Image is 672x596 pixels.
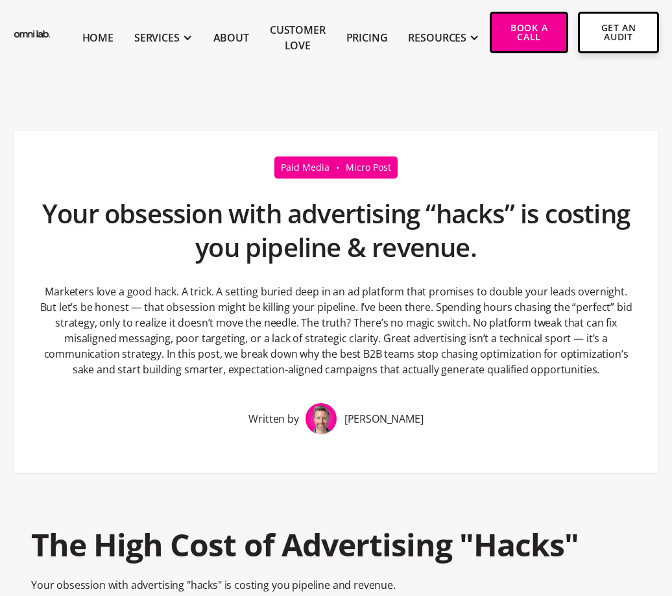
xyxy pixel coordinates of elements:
[40,271,632,390] p: Marketers love a good hack. A trick. A setting buried deep in an ad platform that promises to dou...
[438,445,672,596] iframe: Chat Widget
[438,445,672,596] div: Віджет чату
[134,30,180,45] div: SERVICES
[344,414,424,424] div: [PERSON_NAME]
[213,30,249,45] a: About
[490,12,568,53] a: Book a Call
[31,525,641,565] h1: The High Cost of Advertising "Hacks"
[336,163,339,172] div: •
[270,22,326,53] a: Customer Love
[13,23,51,41] a: home
[31,577,641,594] p: Your obsession with advertising "hacks" is costing you pipeline and revenue.
[248,414,298,424] div: Written by
[13,27,51,39] img: Omni Lab: B2B SaaS Demand Generation Agency
[408,30,466,45] div: RESOURCES
[346,30,388,45] a: Pricing
[40,190,632,271] h1: Your obsession with advertising “hacks” is costing you pipeline & revenue.
[578,12,659,53] a: Get An Audit
[274,156,398,179] a: Paid Media•Micro Post
[248,390,423,447] a: Written by[PERSON_NAME]
[339,163,398,172] div: Micro Post
[82,30,114,45] a: Home
[274,163,336,172] div: Paid Media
